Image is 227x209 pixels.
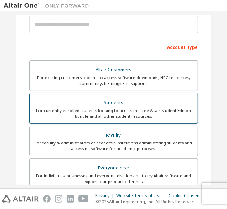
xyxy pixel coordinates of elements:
[55,195,62,203] img: instagram.svg
[34,98,194,108] div: Students
[78,195,89,203] img: youtube.svg
[34,140,194,152] div: For faculty & administrators of academic institutions administering students and accessing softwa...
[2,195,39,203] img: altair_logo.svg
[169,193,205,199] div: Cookie Consent
[29,41,198,52] div: Account Type
[34,75,194,86] div: For existing customers looking to access software downloads, HPC resources, community, trainings ...
[95,193,116,199] div: Privacy
[95,199,205,205] p: © 2025 Altair Engineering, Inc. All Rights Reserved.
[34,163,194,173] div: Everyone else
[34,108,194,119] div: For currently enrolled students looking to access the free Altair Student Edition bundle and all ...
[4,2,93,9] img: Altair One
[34,131,194,141] div: Faculty
[34,173,194,184] div: For individuals, businesses and everyone else looking to try Altair software and explore our prod...
[67,195,74,203] img: linkedin.svg
[43,195,51,203] img: facebook.svg
[116,193,169,199] div: Website Terms of Use
[34,65,194,75] div: Altair Customers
